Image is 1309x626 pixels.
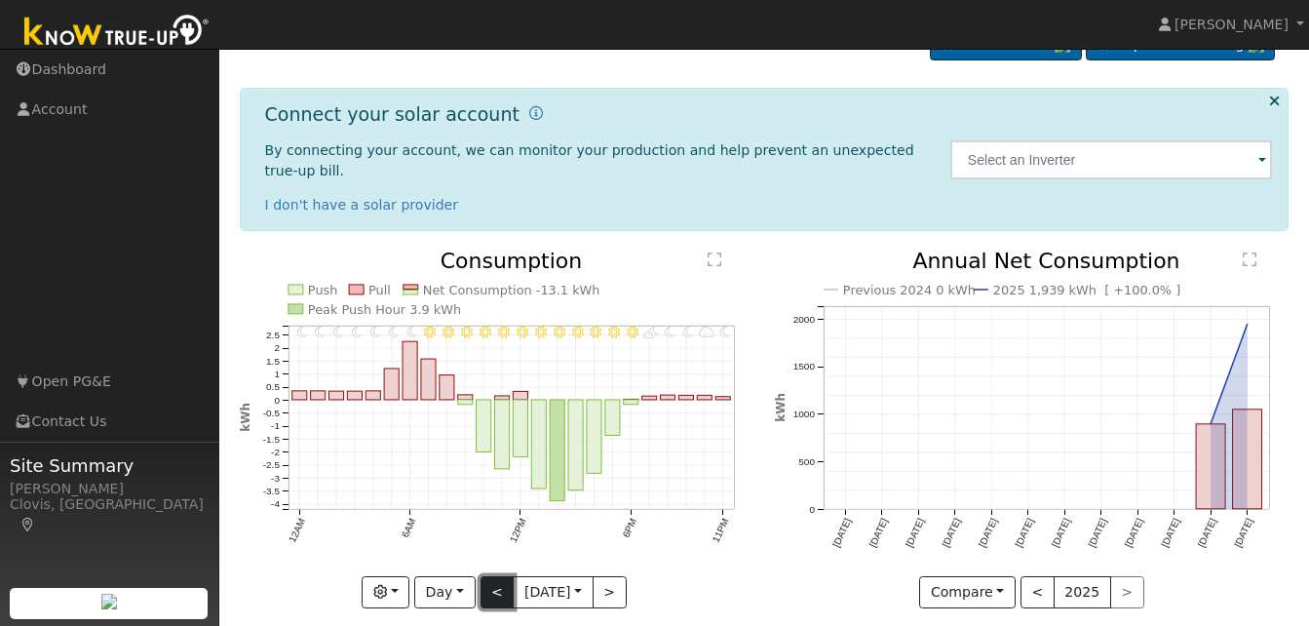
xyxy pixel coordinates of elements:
i: 3PM - MostlyClear [572,327,584,338]
text: 0.5 [266,382,280,393]
rect: onclick="" [477,401,491,453]
button: Compare [919,576,1016,609]
rect: onclick="" [661,396,675,401]
text: 6PM [621,518,639,540]
text: 2000 [792,314,815,325]
a: I don't have a solar provider [265,197,459,213]
text: -3 [271,473,280,484]
rect: onclick="" [568,401,583,491]
text: 1500 [792,362,815,372]
button: Day [414,576,475,609]
rect: onclick="" [587,401,601,475]
i: 9PM - MostlyClear [684,327,694,338]
text: Push [308,283,338,297]
rect: onclick="" [403,342,417,401]
text: [DATE] [940,517,962,549]
text: 0 [274,395,280,406]
rect: onclick="" [550,401,564,502]
a: Dashboard [253,28,360,52]
rect: onclick="" [384,370,399,401]
text: -2.5 [262,460,280,471]
text: 11PM [711,518,731,545]
text: [DATE] [1086,517,1108,549]
i: 6PM - MostlyClear [627,327,638,338]
input: Select an Inverter [950,140,1273,179]
text: 0 [809,504,815,515]
i: 10PM - MostlyCloudy [699,327,714,338]
text: 500 [798,457,815,468]
text: -1.5 [262,434,280,445]
text: 2 [274,343,280,354]
i: 1PM - Clear [535,327,547,338]
rect: onclick="" [716,397,731,400]
rect: onclick="" [458,401,473,406]
i: 3AM - Clear [352,327,362,338]
div: Clovis, [GEOGRAPHIC_DATA] [10,494,209,535]
rect: onclick="" [458,395,473,400]
text: [DATE] [1123,517,1145,549]
text:  [708,252,721,267]
h1: Connect your solar account [265,103,520,126]
text: Net Consumption -13.1 kWh [423,283,600,297]
text: 6AM [400,518,418,540]
text: 1.5 [266,356,280,367]
text: Pull [368,283,391,297]
rect: onclick="" [1233,410,1262,509]
rect: onclick="" [624,400,638,401]
button: < [1020,576,1055,609]
rect: onclick="" [366,391,380,400]
rect: onclick="" [440,375,454,400]
text: -4 [271,499,280,510]
text: [DATE] [1233,517,1255,549]
circle: onclick="" [1207,421,1214,429]
text: 12AM [287,518,307,545]
button: 2025 [1054,576,1111,609]
text: [DATE] [1050,517,1072,549]
i: 1AM - Clear [315,327,325,338]
text: -3.5 [262,487,280,497]
text: 1000 [792,410,815,420]
i: 8PM - MostlyClear [666,327,675,338]
text: -0.5 [262,409,280,419]
img: Know True-Up [15,11,219,55]
rect: onclick="" [642,397,657,401]
rect: onclick="" [624,401,638,406]
i: 8AM - Clear [443,327,454,338]
text: -1 [271,421,280,432]
circle: onclick="" [1244,321,1251,329]
text: Annual Net Consumption [912,249,1180,273]
div: [PERSON_NAME] [10,479,209,499]
i: 2PM - Clear [554,327,565,338]
rect: onclick="" [605,401,620,437]
text: -2 [271,448,280,458]
rect: onclick="" [421,360,436,401]
text: [DATE] [830,517,853,549]
img: retrieve [101,594,117,609]
i: 6AM - MostlyClear [407,327,417,338]
rect: onclick="" [698,396,712,401]
rect: onclick="" [494,397,509,401]
i: 10AM - MostlyClear [480,327,491,338]
i: 7PM - PartlyCloudy [644,327,660,338]
i: 2AM - Clear [333,327,343,338]
span: Site Summary [10,452,209,479]
text: [DATE] [904,517,926,549]
i: 4PM - Clear [591,327,602,338]
i: 12PM - Clear [517,327,528,338]
i: 5AM - MostlyClear [389,327,399,338]
rect: onclick="" [513,401,527,458]
button: > [593,576,627,609]
i: 12AM - Clear [296,327,306,338]
text: 12PM [508,518,528,545]
text: [DATE] [977,517,999,549]
i: 5PM - Clear [609,327,621,338]
text: 2025 1,939 kWh [ +100.0% ] [993,283,1181,297]
text: [DATE] [1160,517,1182,549]
a: Map [19,517,37,532]
rect: onclick="" [328,392,343,401]
text: Previous 2024 0 kWh [843,283,976,297]
text: 1 [274,370,280,380]
span: [PERSON_NAME] [1174,17,1289,32]
rect: onclick="" [531,401,546,489]
text: [DATE] [866,517,889,549]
